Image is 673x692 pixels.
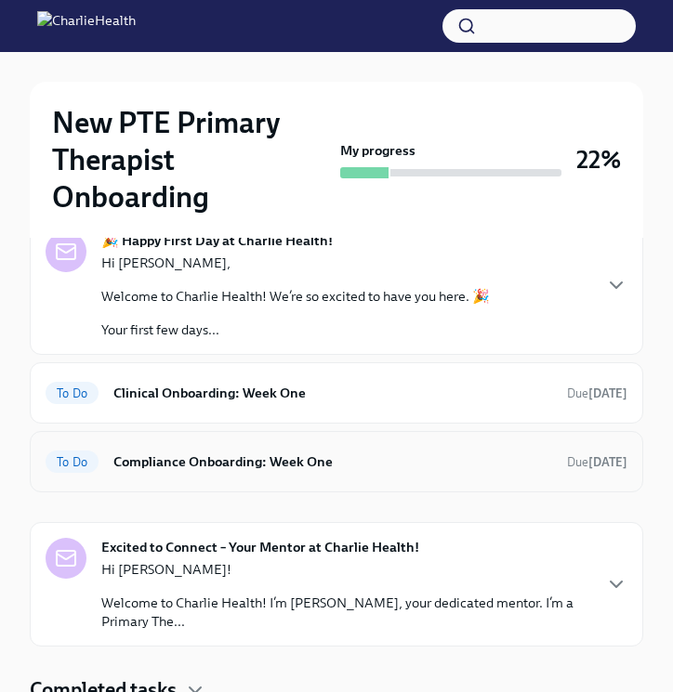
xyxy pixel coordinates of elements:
[101,594,590,631] p: Welcome to Charlie Health! I’m [PERSON_NAME], your dedicated mentor. I’m a Primary The...
[101,560,590,579] p: Hi [PERSON_NAME]!
[46,386,99,400] span: To Do
[340,141,416,160] strong: My progress
[46,447,627,477] a: To DoCompliance Onboarding: Week OneDue[DATE]
[37,11,136,41] img: CharlieHealth
[588,386,627,400] strong: [DATE]
[567,385,627,402] span: October 4th, 2025 10:00
[46,455,99,469] span: To Do
[101,254,490,272] p: Hi [PERSON_NAME],
[101,287,490,306] p: Welcome to Charlie Health! We’re so excited to have you here. 🎉
[567,453,627,471] span: October 4th, 2025 10:00
[101,320,490,339] p: Your first few days...
[46,378,627,408] a: To DoClinical Onboarding: Week OneDue[DATE]
[576,143,621,176] h3: 22%
[113,451,552,472] h6: Compliance Onboarding: Week One
[113,383,552,403] h6: Clinical Onboarding: Week One
[101,538,419,556] strong: Excited to Connect – Your Mentor at Charlie Health!
[567,455,627,469] span: Due
[588,455,627,469] strong: [DATE]
[52,104,333,215] h2: New PTE Primary Therapist Onboarding
[567,386,627,400] span: Due
[101,231,333,250] strong: 🎉 Happy First Day at Charlie Health!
